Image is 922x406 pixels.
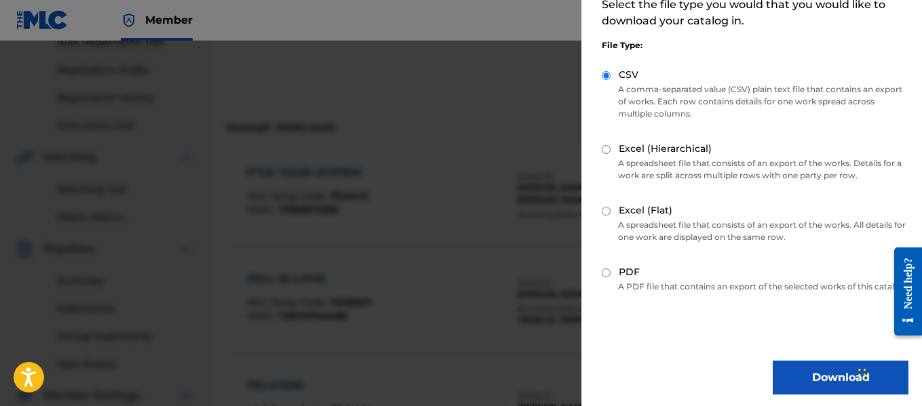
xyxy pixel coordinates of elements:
div: File Type: [602,39,908,52]
label: PDF [619,265,640,279]
img: MLC Logo [16,10,69,30]
p: A PDF file that contains an export of the selected works of this catalog. [602,281,908,293]
p: A comma-separated value (CSV) plain text file that contains an export of works. Each row contains... [602,83,908,120]
div: Drag [858,354,866,395]
iframe: Resource Center [884,237,922,346]
label: Excel (Flat) [619,203,672,218]
img: Top Rightsholder [121,12,137,28]
iframe: Chat Widget [854,341,922,406]
label: Excel (Hierarchical) [619,142,712,156]
label: CSV [619,68,638,82]
button: Download [773,361,908,394]
span: Member [145,12,193,28]
p: A spreadsheet file that consists of an export of the works. Details for a work are split across m... [602,157,908,182]
p: A spreadsheet file that consists of an export of the works. All details for one work are displaye... [602,219,908,243]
